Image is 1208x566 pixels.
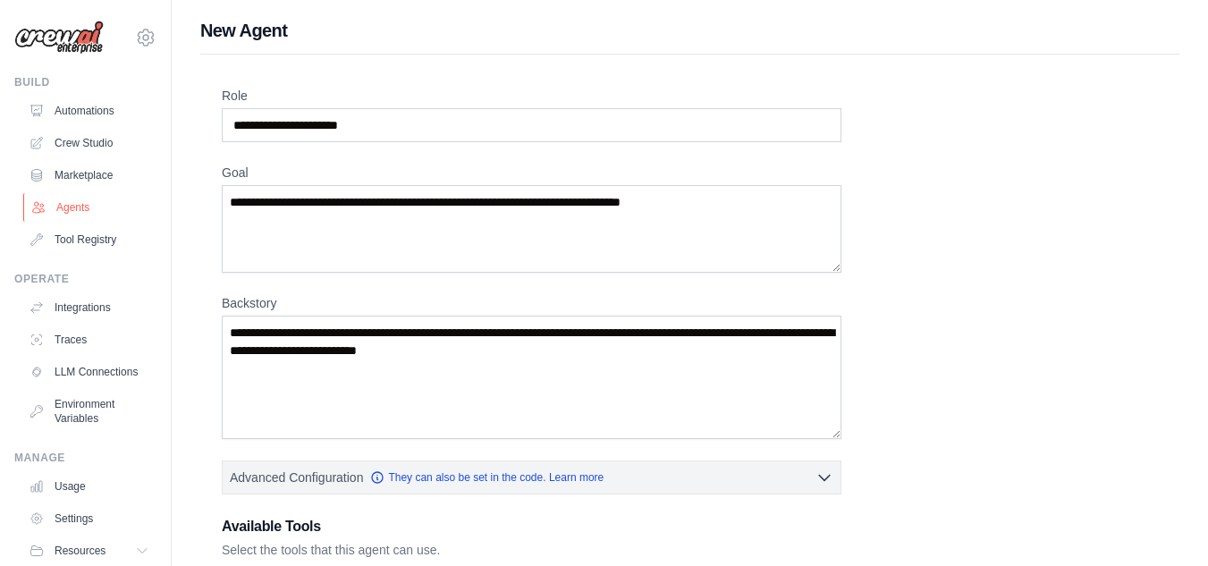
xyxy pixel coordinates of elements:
[21,536,156,565] button: Resources
[23,193,158,222] a: Agents
[222,164,841,182] label: Goal
[21,325,156,354] a: Traces
[14,451,156,465] div: Manage
[21,225,156,254] a: Tool Registry
[222,541,841,559] p: Select the tools that this agent can use.
[14,272,156,286] div: Operate
[200,18,1179,43] h1: New Agent
[21,472,156,501] a: Usage
[230,469,363,486] span: Advanced Configuration
[222,294,841,312] label: Backstory
[14,21,104,55] img: Logo
[21,97,156,125] a: Automations
[223,461,841,494] button: Advanced Configuration They can also be set in the code. Learn more
[21,129,156,157] a: Crew Studio
[21,293,156,322] a: Integrations
[370,470,604,485] a: They can also be set in the code. Learn more
[21,390,156,433] a: Environment Variables
[222,516,841,537] h3: Available Tools
[14,75,156,89] div: Build
[21,161,156,190] a: Marketplace
[222,87,841,105] label: Role
[21,358,156,386] a: LLM Connections
[55,544,106,558] span: Resources
[21,504,156,533] a: Settings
